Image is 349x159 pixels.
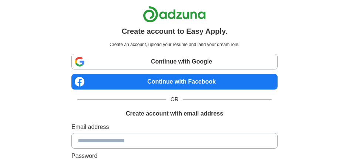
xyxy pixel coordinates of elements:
label: Email address [71,123,278,132]
h1: Create account with email address [126,109,223,118]
p: Create an account, upload your resume and land your dream role. [73,41,276,48]
img: Adzuna logo [143,6,206,23]
h1: Create account to Easy Apply. [122,26,228,37]
a: Continue with Google [71,54,278,69]
span: OR [166,95,183,103]
a: Continue with Facebook [71,74,278,90]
